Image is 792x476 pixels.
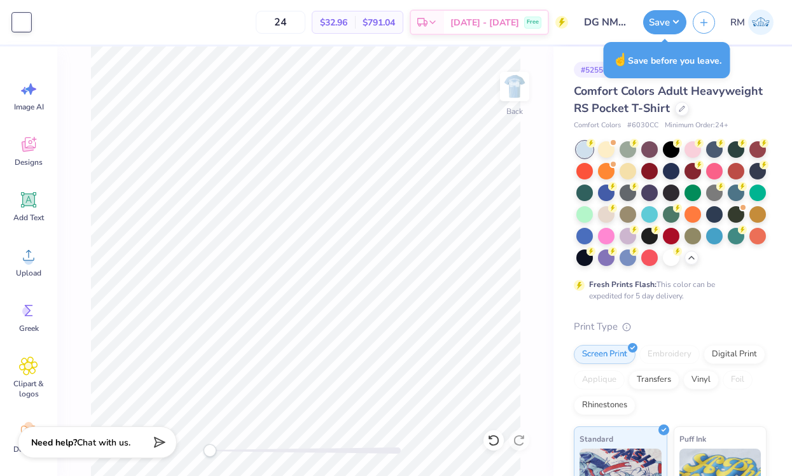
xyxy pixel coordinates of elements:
span: Comfort Colors Adult Heavyweight RS Pocket T-Shirt [574,83,763,116]
button: Save [643,10,686,34]
span: Add Text [13,213,44,223]
strong: Fresh Prints Flash: [589,279,657,290]
div: Print Type [574,319,767,334]
span: Puff Ink [679,432,706,445]
span: # 6030CC [627,120,658,131]
div: Save before you leave. [604,42,730,78]
span: Free [527,18,539,27]
span: Chat with us. [77,437,130,449]
span: [DATE] - [DATE] [450,16,519,29]
div: Transfers [629,370,679,389]
div: Accessibility label [204,444,216,457]
strong: Need help? [31,437,77,449]
div: Embroidery [639,345,700,364]
input: Untitled Design [574,10,637,35]
input: – – [256,11,305,34]
div: Applique [574,370,625,389]
span: RM [730,15,745,30]
span: $791.04 [363,16,395,29]
span: Clipart & logos [8,379,50,399]
div: Screen Print [574,345,636,364]
span: Standard [580,432,613,445]
div: # 525510A [574,62,625,78]
span: ☝️ [613,52,628,68]
div: Back [506,106,523,117]
span: Greek [19,323,39,333]
div: This color can be expedited for 5 day delivery. [589,279,746,302]
span: Minimum Order: 24 + [665,120,728,131]
div: Rhinestones [574,396,636,415]
img: Riley Mcdonald [748,10,774,35]
div: Vinyl [683,370,719,389]
img: Back [502,74,527,99]
span: Image AI [14,102,44,112]
span: Upload [16,268,41,278]
span: Comfort Colors [574,120,621,131]
div: Digital Print [704,345,765,364]
span: $32.96 [320,16,347,29]
span: Decorate [13,444,44,454]
a: RM [725,10,779,35]
div: Foil [723,370,753,389]
span: Designs [15,157,43,167]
